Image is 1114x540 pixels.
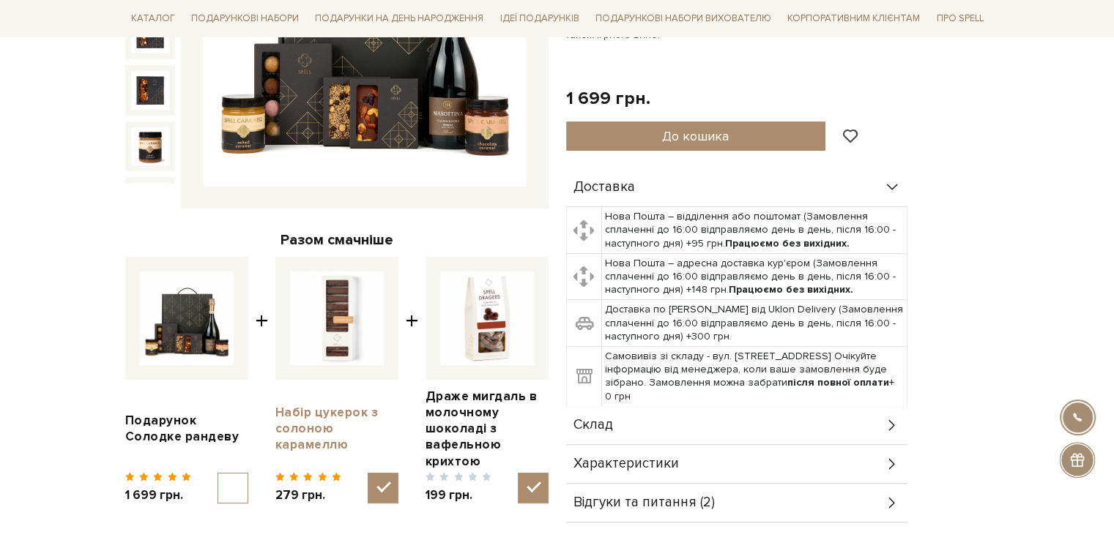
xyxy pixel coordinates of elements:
span: Склад [573,419,613,432]
div: 1 699 грн. [566,87,650,110]
b: Працюємо без вихідних. [729,283,853,296]
span: До кошика [662,128,729,144]
img: Подарунок Солодке рандеву [131,183,169,221]
span: + [256,257,268,503]
a: Подарункові набори [185,7,305,30]
img: Подарунок Солодке рандеву [140,271,234,365]
button: До кошика [566,121,826,151]
a: Драже мигдаль в молочному шоколаді з вафельною крихтою [426,389,549,469]
a: Про Spell [930,7,989,30]
td: Доставка по [PERSON_NAME] від Uklon Delivery (Замовлення сплаченні до 16:00 відправляємо день в д... [601,300,907,347]
b: Працюємо без вихідних. [725,237,850,250]
td: Самовивіз зі складу - вул. [STREET_ADDRESS] Очікуйте інформацію від менеджера, коли ваше замовлен... [601,347,907,407]
a: Ідеї подарунків [494,7,584,30]
div: Разом смачніше [125,230,549,250]
span: Доставка [573,181,635,194]
img: Подарунок Солодке рандеву [131,71,169,109]
a: Корпоративним клієнтам [781,6,926,31]
span: Характеристики [573,457,679,470]
span: + [406,257,418,503]
span: 1 699 грн. [125,487,192,503]
img: Драже мигдаль в молочному шоколаді з вафельною крихтою [440,271,534,365]
a: Подарункові набори вихователю [590,6,777,31]
td: Нова Пошта – відділення або поштомат (Замовлення сплаченні до 16:00 відправляємо день в день, піс... [601,207,907,254]
span: 279 грн. [275,487,342,503]
td: Нова Пошта – адресна доставка кур'єром (Замовлення сплаченні до 16:00 відправляємо день в день, п... [601,253,907,300]
span: Відгуки та питання (2) [573,496,715,509]
span: 199 грн. [426,487,492,503]
a: Набір цукерок з солоною карамеллю [275,405,398,453]
a: Подарунки на День народження [309,7,489,30]
b: після повної оплати [787,376,889,389]
a: Каталог [125,7,181,30]
a: Подарунок Солодке рандеву [125,413,248,445]
img: Подарунок Солодке рандеву [131,127,169,165]
img: Набір цукерок з солоною карамеллю [290,271,384,365]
